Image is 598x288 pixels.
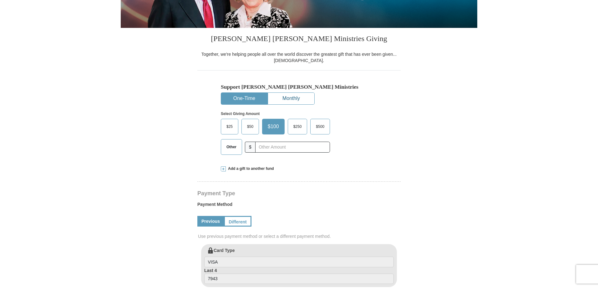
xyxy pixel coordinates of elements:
[198,233,401,239] span: Use previous payment method or select a different payment method.
[197,216,224,227] a: Previous
[197,28,401,51] h3: [PERSON_NAME] [PERSON_NAME] Ministries Giving
[255,142,330,153] input: Other Amount
[226,166,274,171] span: Add a gift to another fund
[290,122,305,131] span: $250
[245,142,256,153] span: $
[197,201,401,211] label: Payment Method
[244,122,256,131] span: $50
[221,93,267,104] button: One-Time
[265,122,282,131] span: $100
[223,142,240,152] span: Other
[268,93,314,104] button: Monthly
[204,274,394,284] input: Last 4
[204,247,394,267] label: Card Type
[204,257,394,267] input: Card Type
[197,191,401,196] h4: Payment Type
[204,267,394,284] label: Last 4
[223,122,236,131] span: $25
[197,51,401,64] div: Together, we're helping people all over the world discover the greatest gift that has ever been g...
[224,216,251,227] a: Different
[221,84,377,90] h5: Support [PERSON_NAME] [PERSON_NAME] Ministries
[221,112,260,116] strong: Select Giving Amount
[313,122,327,131] span: $500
